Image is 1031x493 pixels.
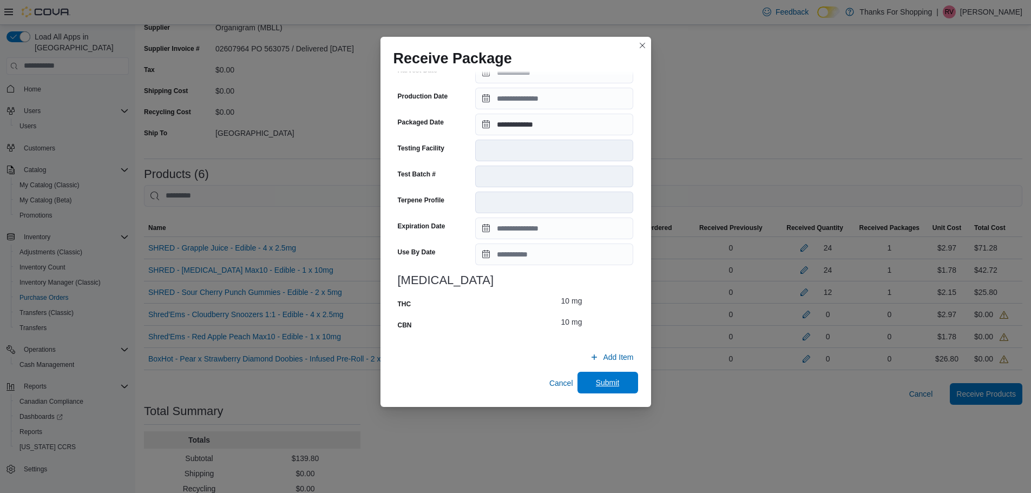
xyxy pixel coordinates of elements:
input: Press the down key to open a popover containing a calendar. [475,244,633,265]
input: Press the down key to open a popover containing a calendar. [475,218,633,239]
button: Add Item [586,346,638,368]
label: Expiration Date [398,222,445,231]
p: 10 [561,295,569,306]
h3: [MEDICAL_DATA] [398,274,634,287]
input: Press the down key to open a popover containing a calendar. [475,62,633,83]
button: Cancel [545,372,577,394]
button: Submit [577,372,638,393]
button: Closes this modal window [636,39,649,52]
input: Press the down key to open a popover containing a calendar. [475,88,633,109]
label: THC [398,300,411,308]
h1: Receive Package [393,50,512,67]
div: mg [572,317,582,327]
label: Packaged Date [398,118,444,127]
label: CBN [398,321,412,330]
label: Testing Facility [398,144,444,153]
span: Cancel [549,378,573,389]
span: Add Item [603,352,633,363]
input: Press the down key to open a popover containing a calendar. [475,114,633,135]
label: Test Batch # [398,170,436,179]
label: Use By Date [398,248,436,257]
label: Terpene Profile [398,196,444,205]
p: 10 [561,317,569,327]
span: Submit [596,377,620,388]
div: mg [572,295,582,306]
label: Production Date [398,92,448,101]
